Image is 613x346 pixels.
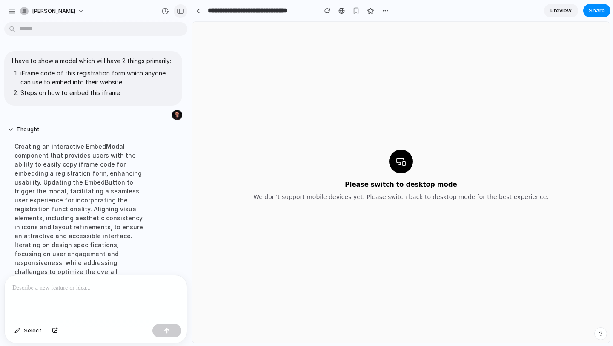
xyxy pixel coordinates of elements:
[17,4,89,18] button: [PERSON_NAME]
[24,326,42,335] span: Select
[10,324,46,337] button: Select
[32,7,75,15] span: [PERSON_NAME]
[12,56,175,65] p: I have to show a model which will have 2 things primarily:
[20,69,175,86] li: iFrame code of this registration form which anyone can use to embed into their website
[550,6,572,15] span: Preview
[589,6,605,15] span: Share
[544,4,578,17] a: Preview
[8,137,150,299] div: Creating an interactive EmbedModal component that provides users with the ability to easily copy ...
[20,88,175,97] li: Steps on how to embed this iframe
[583,4,610,17] button: Share
[153,159,265,167] h2: Please switch to desktop mode
[61,171,357,180] p: We don’t support mobile devices yet. Please switch back to desktop mode for the best experience.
